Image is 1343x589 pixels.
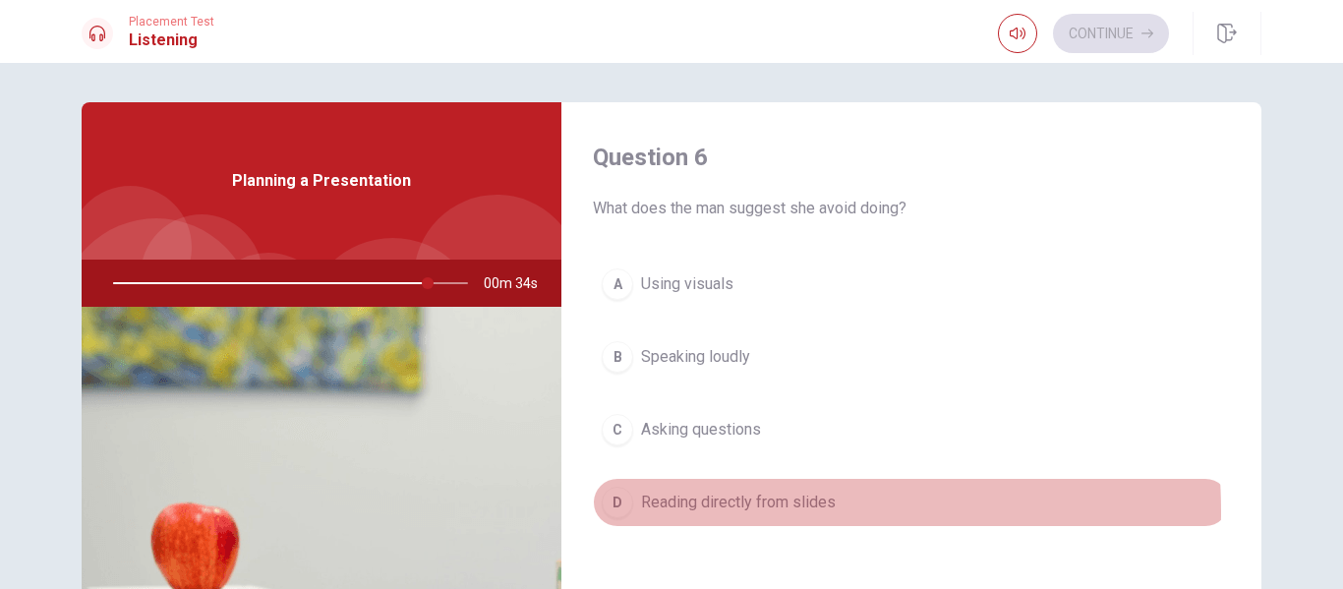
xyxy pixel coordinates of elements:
[129,15,214,29] span: Placement Test
[593,197,1230,220] span: What does the man suggest she avoid doing?
[593,405,1230,454] button: CAsking questions
[602,414,633,445] div: C
[641,418,761,442] span: Asking questions
[641,345,750,369] span: Speaking loudly
[602,487,633,518] div: D
[602,268,633,300] div: A
[641,491,836,514] span: Reading directly from slides
[641,272,733,296] span: Using visuals
[129,29,214,52] h1: Listening
[593,260,1230,309] button: AUsing visuals
[232,169,411,193] span: Planning a Presentation
[593,142,1230,173] h4: Question 6
[593,478,1230,527] button: DReading directly from slides
[484,260,554,307] span: 00m 34s
[593,332,1230,382] button: BSpeaking loudly
[602,341,633,373] div: B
